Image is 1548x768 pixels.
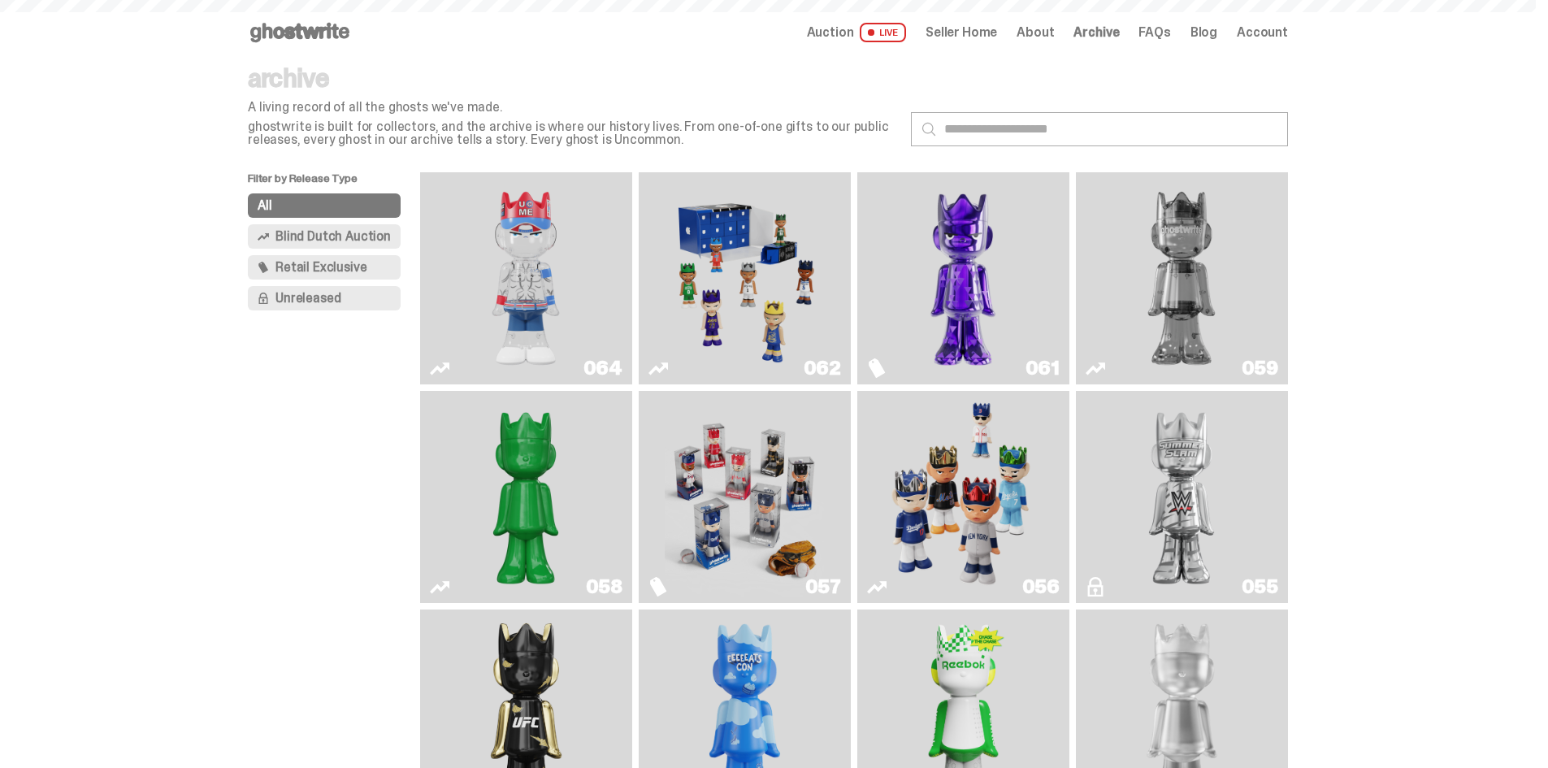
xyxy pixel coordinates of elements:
[1086,179,1278,378] a: Two
[248,193,401,218] button: All
[258,199,272,212] span: All
[867,397,1060,597] a: Game Face (2025)
[275,292,340,305] span: Unreleased
[446,179,605,378] img: You Can't See Me
[430,179,622,378] a: You Can't See Me
[1190,26,1217,39] a: Blog
[586,577,622,597] div: 058
[248,224,401,249] button: Blind Dutch Auction
[926,26,997,39] a: Seller Home
[1237,26,1288,39] a: Account
[583,358,622,378] div: 064
[446,397,605,597] img: Schrödinger's ghost: Sunday Green
[1022,577,1060,597] div: 056
[883,179,1043,378] img: Fantasy
[1017,26,1054,39] a: About
[248,120,898,146] p: ghostwrite is built for collectors, and the archive is where our history lives. From one-of-one g...
[648,179,841,378] a: Game Face (2025)
[1102,397,1261,597] img: I Was There SummerSlam
[860,23,906,42] span: LIVE
[275,261,366,274] span: Retail Exclusive
[665,397,824,597] img: Game Face (2025)
[648,397,841,597] a: Game Face (2025)
[665,179,824,378] img: Game Face (2025)
[805,577,841,597] div: 057
[248,172,420,193] p: Filter by Release Type
[1242,577,1278,597] div: 055
[883,397,1043,597] img: Game Face (2025)
[248,255,401,280] button: Retail Exclusive
[248,65,898,91] p: archive
[275,230,391,243] span: Blind Dutch Auction
[807,26,854,39] span: Auction
[1025,358,1060,378] div: 061
[1102,179,1261,378] img: Two
[430,397,622,597] a: Schrödinger's ghost: Sunday Green
[804,358,841,378] div: 062
[1086,397,1278,597] a: I Was There SummerSlam
[1242,358,1278,378] div: 059
[867,179,1060,378] a: Fantasy
[1073,26,1119,39] a: Archive
[248,101,898,114] p: A living record of all the ghosts we've made.
[248,286,401,310] button: Unreleased
[1138,26,1170,39] a: FAQs
[807,23,906,42] a: Auction LIVE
